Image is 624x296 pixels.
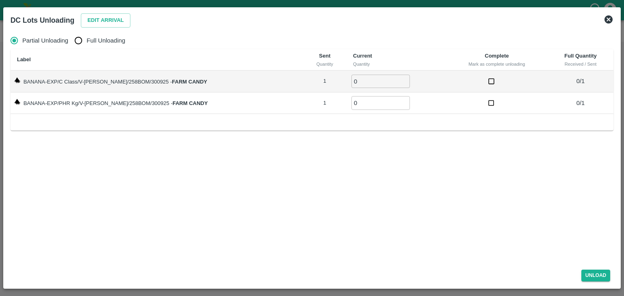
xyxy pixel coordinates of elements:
td: 1 [303,71,347,92]
strong: FARM CANDY [173,100,208,106]
span: Partial Unloading [22,36,68,45]
td: BANANA-EXP/PHR Kg/V-[PERSON_NAME]/258BOM/300925 - [11,92,303,114]
span: Full Unloading [87,36,125,45]
div: Mark as complete unloading [453,60,541,68]
td: BANANA-EXP/C Class/V-[PERSON_NAME]/258BOM/300925 - [11,71,303,92]
div: Received / Sent [554,60,607,68]
button: Edit Arrival [81,13,130,28]
p: 0 / 1 [551,99,611,107]
b: Label [17,56,31,62]
td: 1 [303,92,347,114]
b: Sent [319,53,330,59]
b: Full Quantity [564,53,596,59]
input: 0 [351,75,410,88]
b: Complete [485,53,509,59]
strong: FARM CANDY [172,79,207,85]
div: Quantity [353,60,440,68]
p: 0 / 1 [551,77,611,86]
button: Unload [581,270,611,281]
img: weight [14,99,20,105]
b: Current [353,53,372,59]
img: weight [14,77,20,84]
div: Quantity [310,60,340,68]
input: 0 [351,96,410,109]
b: DC Lots Unloading [11,16,74,24]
